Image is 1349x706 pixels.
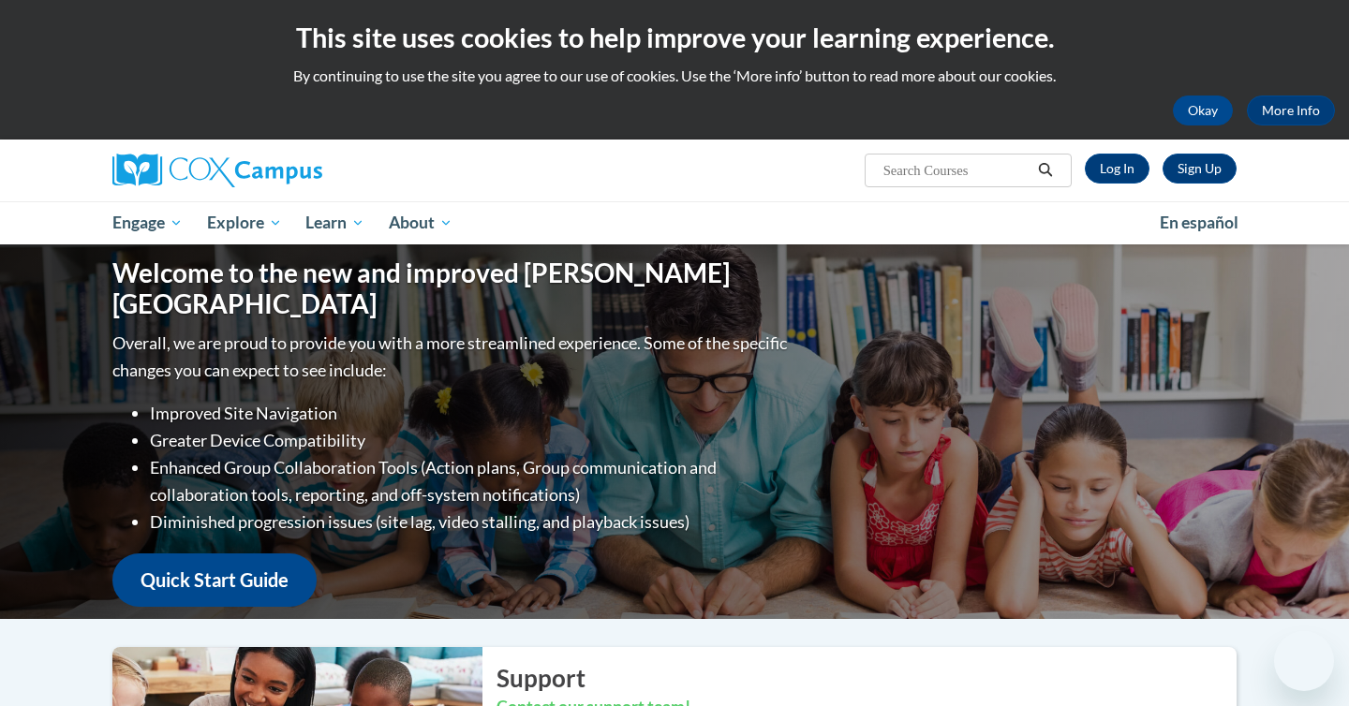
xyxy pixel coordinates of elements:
input: Search Courses [882,159,1031,182]
img: Cox Campus [112,154,322,187]
p: By continuing to use the site you agree to our use of cookies. Use the ‘More info’ button to read... [14,66,1335,86]
a: Register [1163,154,1237,184]
iframe: Button to launch messaging window [1274,631,1334,691]
div: Main menu [84,201,1265,244]
a: Learn [293,201,377,244]
a: Engage [100,201,195,244]
a: More Info [1247,96,1335,125]
span: About [389,212,452,234]
p: Overall, we are proud to provide you with a more streamlined experience. Some of the specific cha... [112,330,792,384]
li: Enhanced Group Collaboration Tools (Action plans, Group communication and collaboration tools, re... [150,454,792,508]
h2: This site uses cookies to help improve your learning experience. [14,19,1335,56]
a: Log In [1085,154,1149,184]
button: Okay [1173,96,1233,125]
span: En español [1160,213,1238,232]
a: Quick Start Guide [112,553,317,607]
span: Learn [305,212,364,234]
li: Greater Device Compatibility [150,427,792,454]
a: About [377,201,465,244]
span: Engage [112,212,183,234]
a: En español [1148,203,1251,243]
a: Explore [195,201,294,244]
li: Diminished progression issues (site lag, video stalling, and playback issues) [150,508,792,536]
a: Cox Campus [112,154,468,187]
h1: Welcome to the new and improved [PERSON_NAME][GEOGRAPHIC_DATA] [112,257,792,320]
span: Explore [207,212,282,234]
h2: Support [497,661,1237,695]
button: Search [1031,159,1060,182]
li: Improved Site Navigation [150,400,792,427]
